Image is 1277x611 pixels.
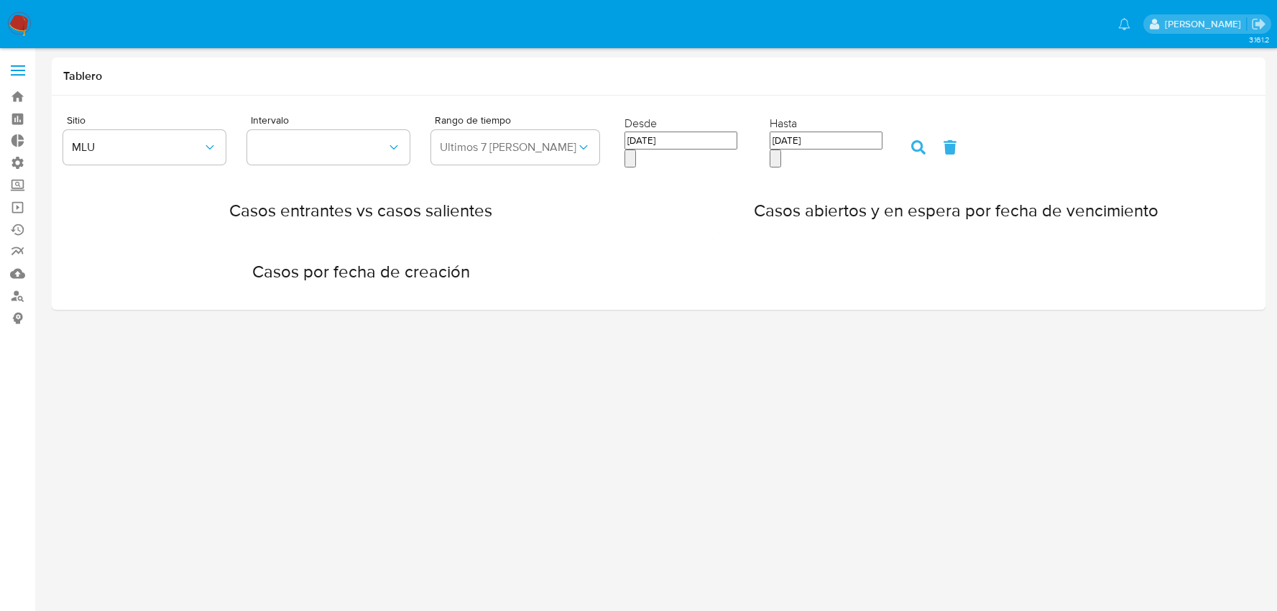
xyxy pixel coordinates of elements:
[440,140,576,155] span: Ultimos 7 [PERSON_NAME]
[770,115,797,131] label: Hasta
[1118,18,1130,30] a: Notificaciones
[67,115,251,125] span: Sitio
[431,130,599,165] button: Ultimos 7 [PERSON_NAME]
[123,261,599,282] h2: Casos por fecha de creación
[718,200,1194,221] h2: Casos abiertos y en espera por fecha de vencimiento
[123,200,599,221] h2: Casos entrantes vs casos salientes
[63,130,226,165] button: MLU
[63,69,1254,83] h1: Tablero
[1251,17,1266,32] a: Salir
[251,115,435,125] span: Intervalo
[435,115,624,125] span: Rango de tiempo
[72,140,203,155] span: MLU
[1165,17,1246,31] p: sandra.chabay@mercadolibre.com
[624,115,657,131] label: Desde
